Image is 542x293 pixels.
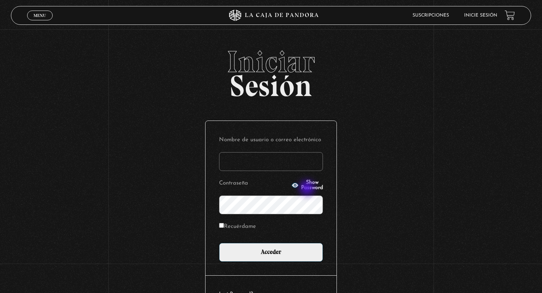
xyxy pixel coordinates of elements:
span: Menu [33,13,46,18]
span: Cerrar [31,19,49,24]
a: Inicie sesión [464,13,497,18]
label: Contraseña [219,178,289,189]
button: Show Password [291,180,323,191]
input: Acceder [219,243,323,262]
a: View your shopping cart [505,10,515,20]
span: Show Password [301,180,323,191]
input: Recuérdame [219,223,224,228]
label: Nombre de usuario o correo electrónico [219,134,323,146]
a: Suscripciones [413,13,449,18]
label: Recuérdame [219,221,256,233]
h2: Sesión [11,47,531,95]
span: Iniciar [11,47,531,77]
